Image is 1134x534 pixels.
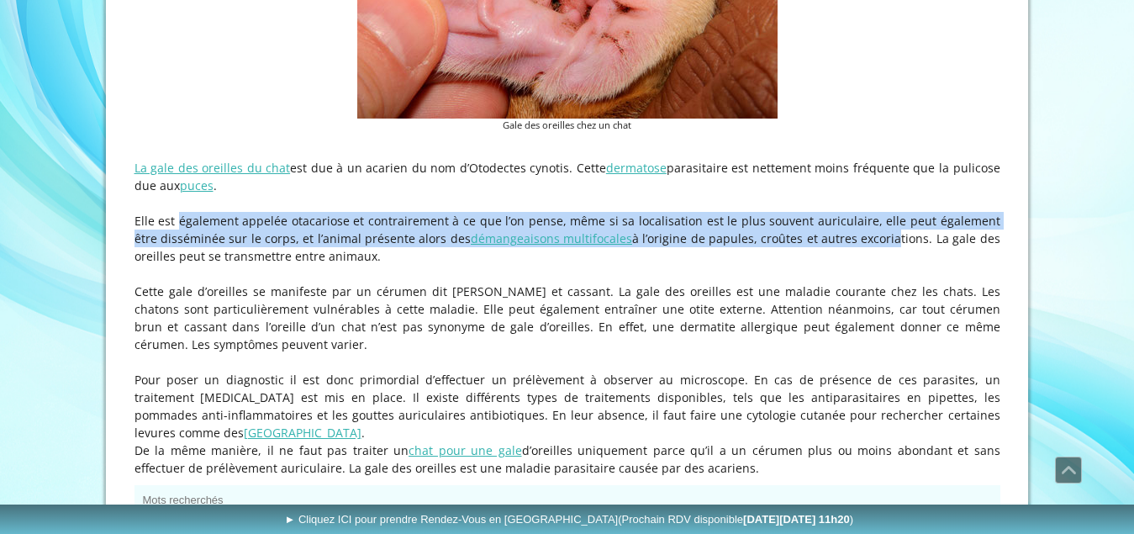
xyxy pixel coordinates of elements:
a: dermatose [606,160,667,176]
a: chat pour une gale [409,442,522,458]
button: Mots recherchés [134,485,1000,515]
p: Cette gale d’oreilles se manifeste par un cérumen dit [PERSON_NAME] et cassant. La gale des oreil... [134,283,1000,353]
p: Elle est également appelée otacariose et contrairement à ce que l’on pense, même si sa localisati... [134,212,1000,265]
p: De la même manière, il ne faut pas traiter un d’oreilles uniquement parce qu’il a un cérumen plus... [134,441,1000,477]
p: Pour poser un diagnostic il est donc primordial d’effectuer un prélèvement à observer au microsco... [134,371,1000,441]
a: démangeaisons multifocales [471,230,632,246]
span: Défiler vers le haut [1056,457,1081,483]
a: Défiler vers le haut [1055,457,1082,484]
a: [GEOGRAPHIC_DATA] [244,425,361,441]
a: puces [180,177,214,193]
a: La gale des oreilles du chat [134,160,291,176]
p: est due à un acarien du nom d’Otodectes cynotis. Cette parasitaire est nettement moins fréquente ... [134,159,1000,194]
figcaption: Gale des oreilles chez un chat [357,119,778,133]
span: (Prochain RDV disponible ) [618,513,853,526]
b: [DATE][DATE] 11h20 [743,513,850,526]
span: ► Cliquez ICI pour prendre Rendez-Vous en [GEOGRAPHIC_DATA] [284,513,853,526]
